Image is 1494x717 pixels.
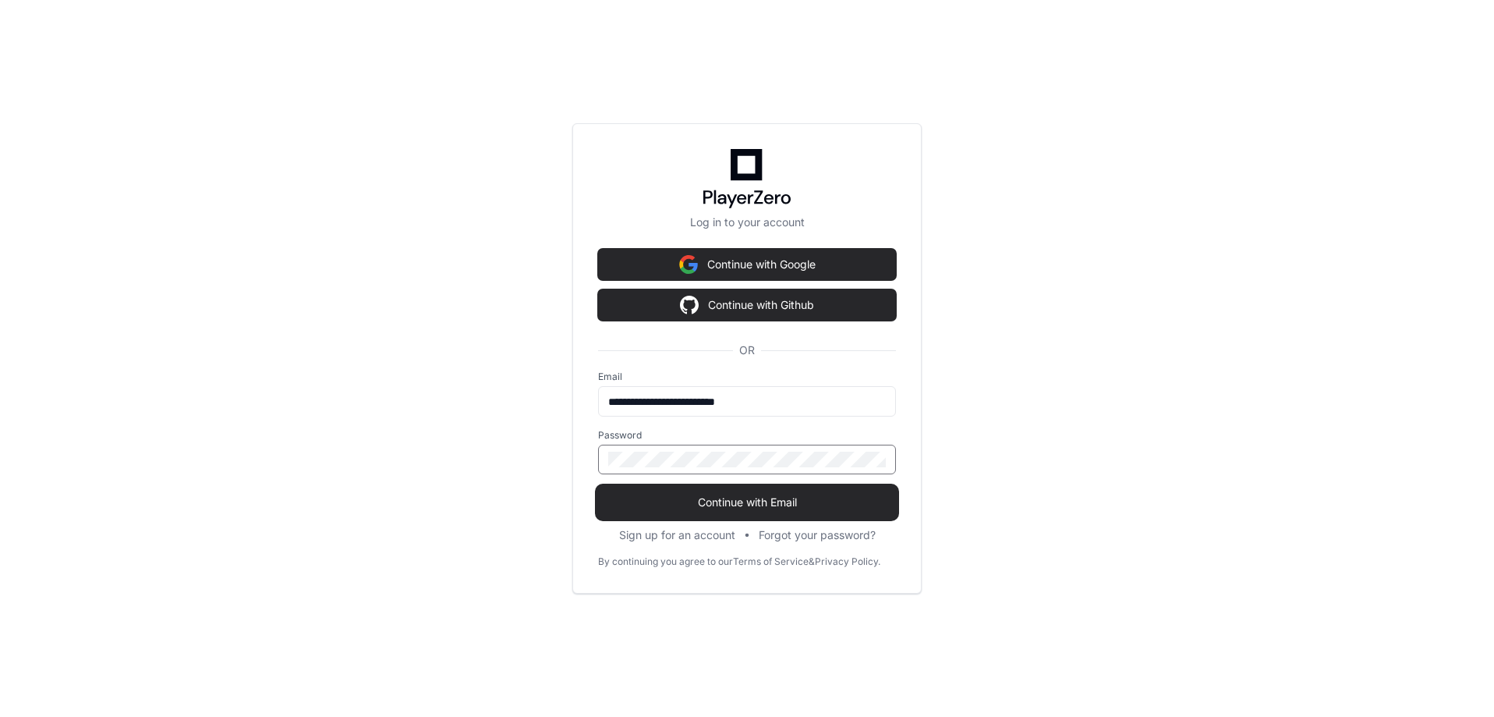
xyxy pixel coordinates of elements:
label: Email [598,371,896,383]
a: Terms of Service [733,555,809,568]
button: Continue with Email [598,487,896,518]
span: Continue with Email [598,495,896,510]
button: Sign up for an account [619,527,735,543]
img: Sign in with google [679,249,698,280]
button: Continue with Google [598,249,896,280]
div: By continuing you agree to our [598,555,733,568]
div: & [809,555,815,568]
span: OR [733,343,761,358]
img: Sign in with google [680,289,699,321]
a: Privacy Policy. [815,555,880,568]
p: Log in to your account [598,215,896,230]
button: Forgot your password? [759,527,876,543]
label: Password [598,429,896,442]
button: Continue with Github [598,289,896,321]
